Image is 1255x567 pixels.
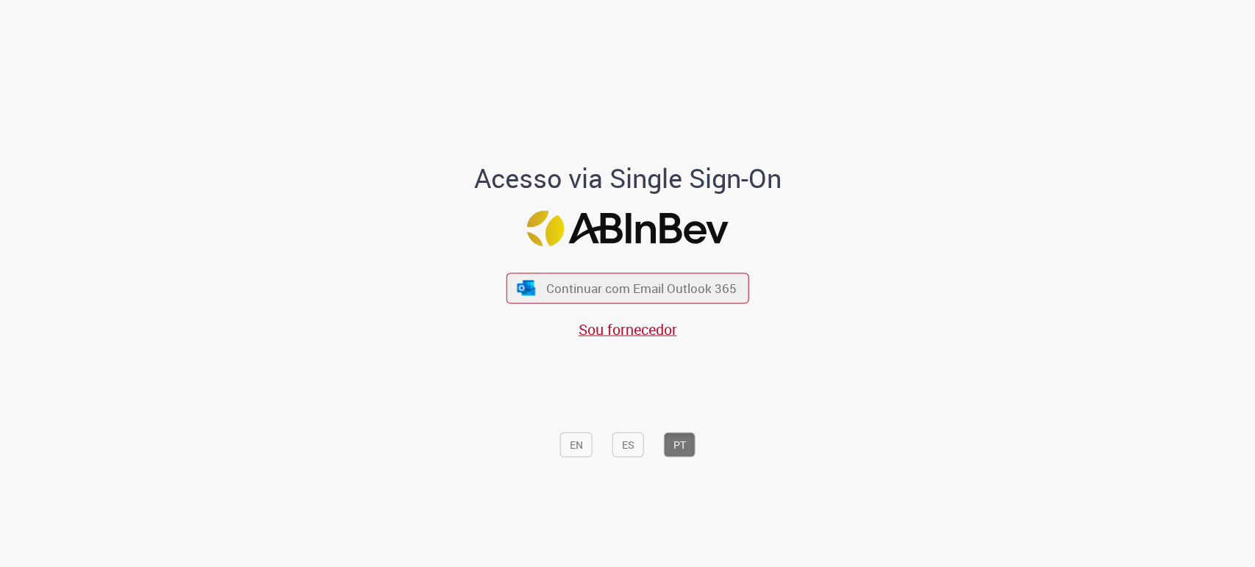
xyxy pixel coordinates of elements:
img: ícone Azure/Microsoft 360 [515,280,536,295]
button: ES [612,433,644,458]
button: EN [560,433,593,458]
button: ícone Azure/Microsoft 360 Continuar com Email Outlook 365 [507,273,749,303]
span: Continuar com Email Outlook 365 [546,280,737,297]
button: PT [664,433,696,458]
h1: Acesso via Single Sign-On [423,164,832,193]
img: Logo ABInBev [527,210,729,246]
a: Sou fornecedor [579,319,677,339]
